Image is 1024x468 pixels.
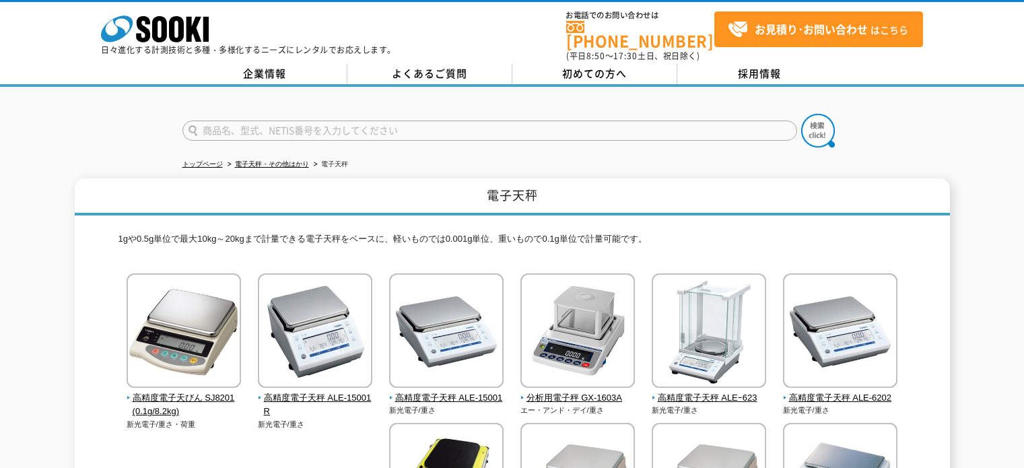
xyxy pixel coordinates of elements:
[566,11,714,20] span: お電話でのお問い合わせは
[127,378,242,419] a: 高精度電子天びん SJ8201(0.1g/8.2kg)
[652,405,767,416] p: 新光電子/重さ
[783,378,898,405] a: 高精度電子天秤 ALE-6202
[389,391,504,405] span: 高精度電子天秤 ALE-15001
[347,64,512,84] a: よくあるご質問
[520,273,635,391] img: 分析用電子秤 GX-1603A
[783,405,898,416] p: 新光電子/重さ
[677,64,842,84] a: 採用情報
[652,391,767,405] span: 高精度電子天秤 ALEｰ623
[182,160,223,168] a: トップページ
[613,50,638,62] span: 17:30
[311,158,348,172] li: 電子天秤
[182,121,797,141] input: 商品名、型式、NETIS番号を入力してください
[258,391,373,420] span: 高精度電子天秤 ALE-15001R
[101,46,396,54] p: 日々進化する計測技術と多種・多様化するニーズにレンタルでお応えします。
[586,50,605,62] span: 8:50
[714,11,923,47] a: お見積り･お問い合わせはこちら
[566,50,699,62] span: (平日 ～ 土日、祝日除く)
[127,419,242,430] p: 新光電子/重さ・荷重
[389,273,504,391] img: 高精度電子天秤 ALE-15001
[652,378,767,405] a: 高精度電子天秤 ALEｰ623
[801,114,835,147] img: btn_search.png
[182,64,347,84] a: 企業情報
[258,419,373,430] p: 新光電子/重さ
[755,21,868,37] strong: お見積り･お問い合わせ
[566,21,714,48] a: [PHONE_NUMBER]
[652,273,766,391] img: 高精度電子天秤 ALEｰ623
[127,391,242,420] span: 高精度電子天びん SJ8201(0.1g/8.2kg)
[235,160,309,168] a: 電子天秤・その他はかり
[258,378,373,419] a: 高精度電子天秤 ALE-15001R
[75,178,950,215] h1: 電子天秤
[783,391,898,405] span: 高精度電子天秤 ALE-6202
[728,20,908,40] span: はこちら
[389,378,504,405] a: 高精度電子天秤 ALE-15001
[512,64,677,84] a: 初めての方へ
[258,273,372,391] img: 高精度電子天秤 ALE-15001R
[127,273,241,391] img: 高精度電子天びん SJ8201(0.1g/8.2kg)
[118,232,906,253] p: 1gや0.5g単位で最大10kg～20kgまで計量できる電子天秤をベースに、軽いものでは0.001g単位、重いもので0.1g単位で計量可能です。
[520,391,636,405] span: 分析用電子秤 GX-1603A
[783,273,897,391] img: 高精度電子天秤 ALE-6202
[520,378,636,405] a: 分析用電子秤 GX-1603A
[520,405,636,416] p: エー・アンド・デイ/重さ
[562,66,627,81] span: 初めての方へ
[389,405,504,416] p: 新光電子/重さ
